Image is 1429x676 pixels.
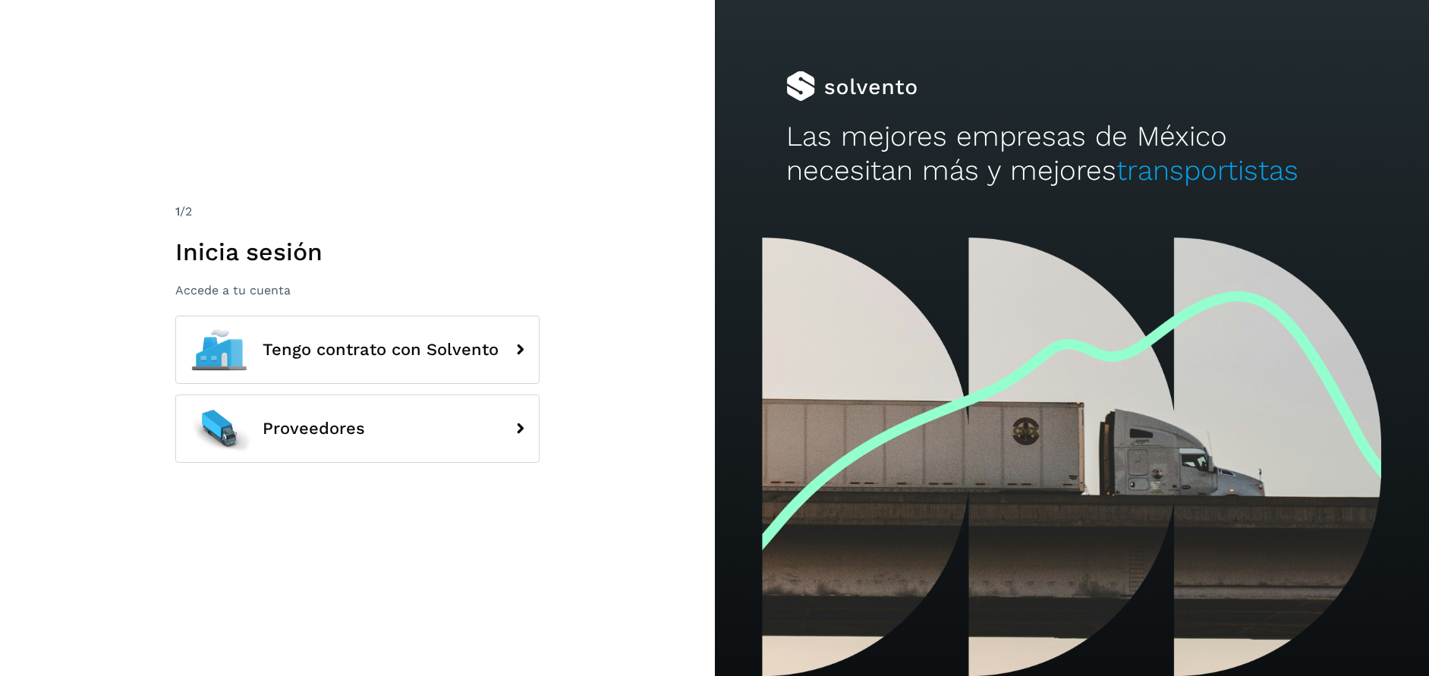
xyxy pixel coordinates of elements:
p: Accede a tu cuenta [175,283,540,297]
h1: Inicia sesión [175,237,540,266]
button: Tengo contrato con Solvento [175,316,540,384]
button: Proveedores [175,395,540,463]
span: Tengo contrato con Solvento [263,341,499,359]
div: /2 [175,203,540,221]
span: Proveedores [263,420,365,438]
span: transportistas [1116,154,1298,187]
h2: Las mejores empresas de México necesitan más y mejores [786,120,1358,187]
span: 1 [175,204,180,219]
